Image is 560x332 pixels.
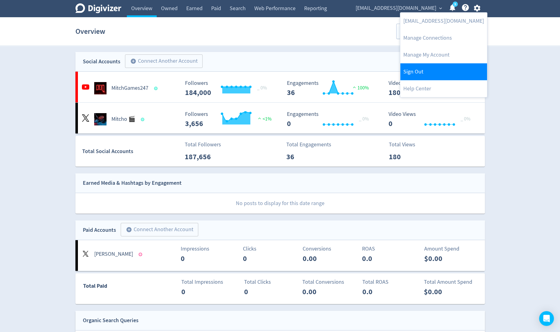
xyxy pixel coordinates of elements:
[400,13,487,30] a: [EMAIL_ADDRESS][DOMAIN_NAME]
[400,80,487,97] a: Help Center
[400,63,487,80] a: Log out
[539,311,554,326] div: Open Intercom Messenger
[400,30,487,46] a: Manage Connections
[400,46,487,63] a: Manage My Account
